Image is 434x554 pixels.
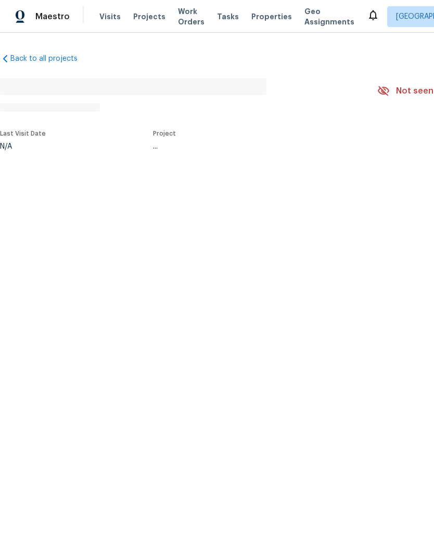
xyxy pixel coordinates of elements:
[35,11,70,22] span: Maestro
[133,11,165,22] span: Projects
[153,143,353,150] div: ...
[178,6,205,27] span: Work Orders
[304,6,354,27] span: Geo Assignments
[251,11,292,22] span: Properties
[153,130,176,137] span: Project
[99,11,121,22] span: Visits
[217,13,239,20] span: Tasks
